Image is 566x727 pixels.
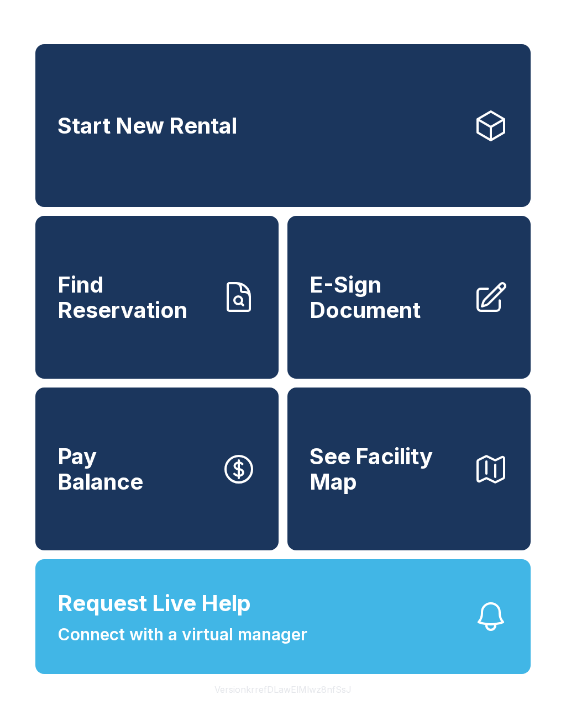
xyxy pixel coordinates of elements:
[310,444,464,494] span: See Facility Map
[310,272,464,322] span: E-Sign Document
[35,559,531,674] button: Request Live HelpConnect with a virtual manager
[287,388,531,550] button: See Facility Map
[57,587,251,620] span: Request Live Help
[287,216,531,379] a: E-Sign Document
[57,113,237,139] span: Start New Rental
[206,674,360,705] button: VersionkrrefDLawElMlwz8nfSsJ
[35,44,531,207] a: Start New Rental
[57,444,143,494] span: Pay Balance
[35,388,279,550] button: PayBalance
[57,622,307,647] span: Connect with a virtual manager
[35,216,279,379] a: Find Reservation
[57,272,212,322] span: Find Reservation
